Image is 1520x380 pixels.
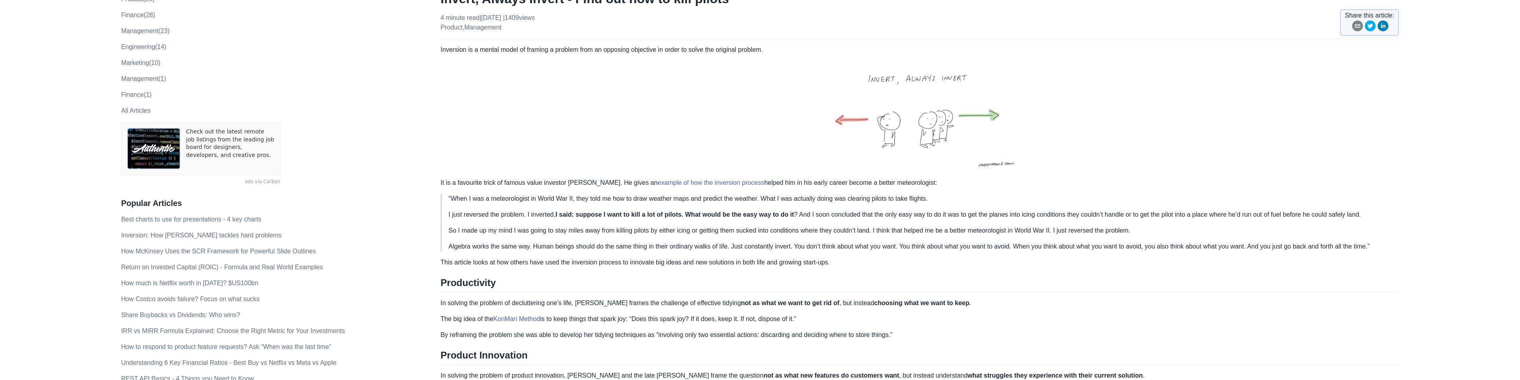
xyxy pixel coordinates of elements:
p: In solving the problem of decluttering one’s life, [PERSON_NAME] frames the challenge of effectiv... [440,298,1399,308]
h3: Popular Articles [121,198,424,208]
strong: not as what new features do customers want [763,372,899,379]
a: Understanding 6 Key Financial Ratios - Best Buy vs Netflix vs Meta vs Apple [121,359,336,366]
a: IRR vs MIRR Formula Explained: Choose the Right Metric for Your Investments [121,327,345,334]
a: How McKinsey Uses the SCR Framework for Powerful Slide Outlines [121,248,316,255]
a: Finance(1) [121,91,151,98]
p: 4 minute read | [DATE] , [440,13,535,32]
a: How Costco avoids failure? Focus on what sucks [121,296,260,302]
a: How to respond to product feature requests? Ask “When was the last time” [121,343,331,350]
strong: suppose I want to kill a lot of pilots. What would be the easy way to do it [576,211,794,218]
p: Inversion is a mental model of framing a problem from an opposing objective in order to solve the... [440,45,1399,188]
a: KonMari Method [493,315,540,322]
a: management [464,24,501,31]
img: ads via Carbon [127,128,180,169]
strong: not as what we want to get rid of [741,300,839,306]
button: linkedin [1377,20,1389,34]
img: inversion [809,55,1030,178]
p: So I made up my mind I was going to stay miles away from killing pilots by either icing or gettin... [448,226,1393,235]
span: | 1409 views [503,14,535,21]
a: How much is Netflix worth in [DATE]? $US100bn [121,280,258,286]
h2: Productivity [440,277,1399,292]
a: Management(1) [121,75,166,82]
button: twitter [1365,20,1376,34]
a: engineering(14) [121,43,166,50]
a: Check out the latest remote job listings from the leading job board for designers, developers, an... [186,128,274,169]
a: finance(28) [121,12,155,18]
a: management(23) [121,27,170,34]
a: example of how the inversion process [657,179,764,186]
a: All Articles [121,107,151,114]
h2: Product Innovation [440,349,1399,364]
p: “When I was a meteorologist in World War II, they told me how to draw weather maps and predict th... [448,194,1393,204]
p: I just reversed the problem. I inverted, ? And I soon concluded that the only easy way to do it w... [448,210,1393,219]
a: ads via Carbon [121,178,280,186]
p: The big idea of the is to keep things that spark joy: “Does this spark joy? If it does, keep it. ... [440,314,1399,324]
strong: what struggles they experience with their current solution [968,372,1143,379]
p: By reframing the problem she was able to develop her tidying techniques as “involving only two es... [440,330,1399,340]
button: email [1352,20,1363,34]
a: marketing(10) [121,59,160,66]
a: product [440,24,462,31]
p: Algebra works the same way. Human beings should do the same thing in their ordinary walks of life... [448,242,1393,251]
p: This article looks at how others have used the inversion process to innovate big ideas and new so... [440,258,1399,267]
a: Best charts to use for presentations - 4 key charts [121,216,261,223]
span: Share this article: [1345,11,1394,20]
a: Inversion: How [PERSON_NAME] tackles hard problems [121,232,282,239]
strong: choosing what we want to keep [874,300,969,306]
strong: I said: [556,211,574,218]
a: Share Buybacks vs Dividends: Who wins? [121,311,240,318]
a: Return on Invested Capital (ROIC) - Formula and Real World Examples [121,264,323,270]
